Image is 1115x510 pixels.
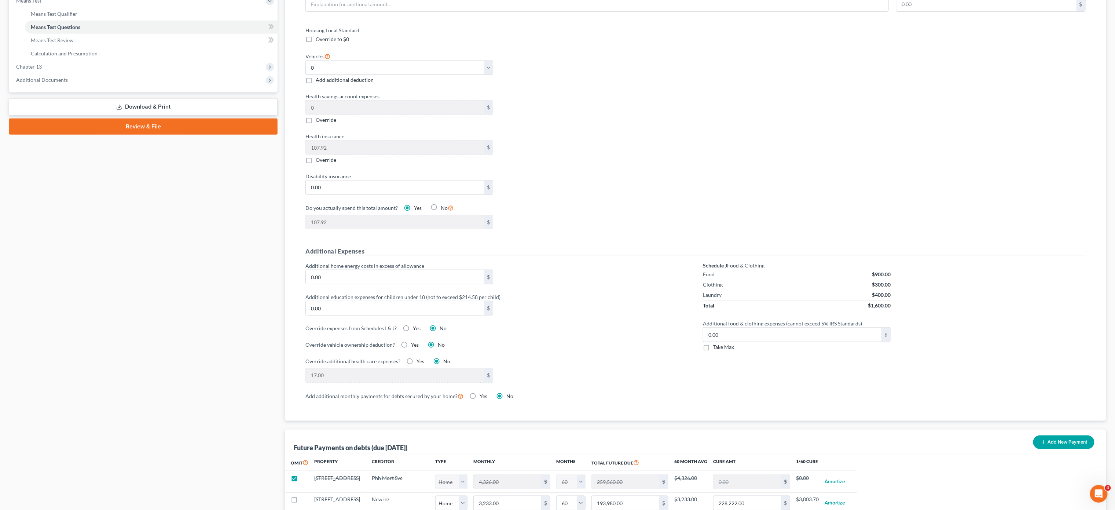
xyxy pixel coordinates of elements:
[868,302,891,309] div: $1,600.00
[25,7,278,21] a: Means Test Qualifier
[25,34,278,47] a: Means Test Review
[306,215,484,229] input: 0.00
[556,454,586,471] th: Months
[714,475,781,489] input: 0.00
[302,92,692,100] label: Health savings account expenses
[316,36,349,42] span: Override to $0
[25,47,278,60] a: Calculation and Presumption
[699,320,1089,327] label: Additional food & clothing expenses (cannot exceed 5% IRS Standards)
[306,181,484,194] input: 0.00
[1033,436,1094,449] button: Add New Payment
[467,454,556,471] th: Monthly
[781,475,790,489] div: $
[316,117,336,123] span: Override
[881,328,890,342] div: $
[16,77,68,83] span: Additional Documents
[703,262,891,269] div: Food & Clothing
[703,281,723,288] div: Clothing
[484,301,493,315] div: $
[308,471,366,492] td: [STREET_ADDRESS]
[305,52,330,61] label: Vehicles
[9,119,278,135] a: Review & File
[707,454,796,471] th: Cure Amt
[713,344,734,350] span: Take Max
[586,454,674,471] th: Total Future Due
[484,101,493,114] div: $
[703,271,715,278] div: Food
[438,342,445,348] span: No
[825,474,845,489] button: Amortize
[480,393,487,399] span: Yes
[305,204,398,212] label: Do you actually spend this total amount?
[16,63,42,70] span: Chapter 13
[484,141,493,154] div: $
[781,496,790,510] div: $
[703,302,714,309] div: Total
[302,262,692,270] label: Additional home energy costs in excess of allowance
[674,454,707,471] th: 60 Month Avg
[31,37,74,43] span: Means Test Review
[443,358,450,364] span: No
[294,443,407,452] div: Future Payments on debts (due [DATE])
[306,141,484,154] input: 0.00
[714,496,781,510] input: 0.00
[31,24,80,30] span: Means Test Questions
[506,393,513,399] span: No
[674,471,707,492] td: $4,326.00
[417,358,424,364] span: Yes
[872,281,891,288] div: $300.00
[366,454,435,471] th: Creditor
[25,21,278,34] a: Means Test Questions
[474,475,541,489] input: 0.00
[302,172,692,180] label: Disability insurance
[703,328,881,342] input: 0.00
[316,157,336,163] span: Override
[484,368,493,382] div: $
[308,454,366,471] th: Property
[302,26,692,34] label: Housing Local Standard
[306,101,484,114] input: 0.00
[305,391,463,400] label: Add additional monthly payments for debts secured by your home?
[411,342,419,348] span: Yes
[703,291,722,299] div: Laundry
[796,471,819,492] td: $0.00
[1090,485,1108,503] iframe: Intercom live chat
[1105,485,1111,491] span: 4
[366,471,435,492] td: Phh Mort Svc
[484,215,493,229] div: $
[440,325,447,331] span: No
[305,357,400,365] label: Override additional health care expenses?
[414,205,422,211] span: Yes
[302,293,692,301] label: Additional education expenses for children under 18 (not to exceed $214.58 per child)
[474,496,541,510] input: 0.00
[592,475,659,489] input: 0.00
[305,324,397,332] label: Override expenses from Schedules I & J?
[659,496,668,510] div: $
[302,132,692,140] label: Health insurance
[305,341,395,349] label: Override vehicle ownership deduction?
[541,496,550,510] div: $
[659,475,668,489] div: $
[796,454,819,471] th: 1/60 Cure
[872,291,891,299] div: $400.00
[592,496,659,510] input: 0.00
[306,368,484,382] input: 0.00
[872,271,891,278] div: $900.00
[541,475,550,489] div: $
[305,247,1086,256] h5: Additional Expenses
[9,98,278,116] a: Download & Print
[285,454,308,471] th: Omit
[703,262,727,269] strong: Schedule J
[413,325,421,331] span: Yes
[484,270,493,284] div: $
[441,205,448,211] span: No
[31,50,98,57] span: Calculation and Presumption
[306,270,484,284] input: 0.00
[31,11,77,17] span: Means Test Qualifier
[435,454,467,471] th: Type
[484,181,493,194] div: $
[316,77,374,83] span: Add additional deduction
[306,301,484,315] input: 0.00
